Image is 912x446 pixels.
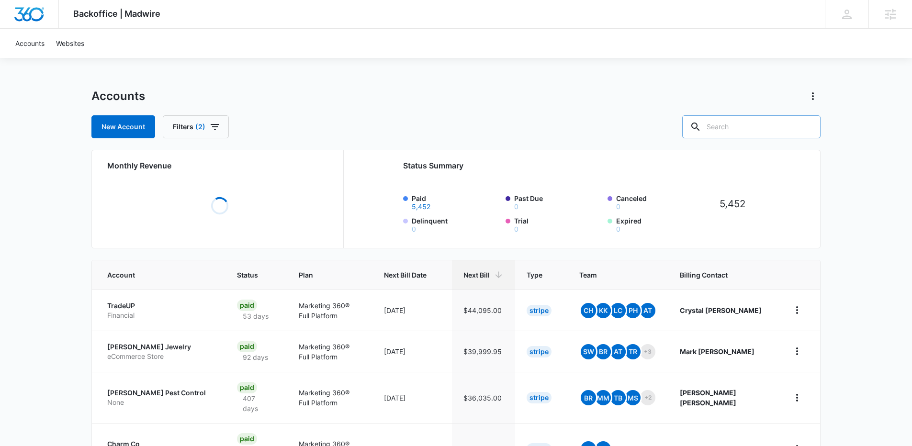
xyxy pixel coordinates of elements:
[299,301,361,321] p: Marketing 360® Full Platform
[680,389,736,407] strong: [PERSON_NAME] [PERSON_NAME]
[91,115,155,138] a: New Account
[527,305,552,316] div: Stripe
[91,89,145,103] h1: Accounts
[789,302,805,318] button: home
[237,352,274,362] p: 92 days
[805,89,821,104] button: Actions
[50,29,90,58] a: Websites
[625,303,641,318] span: PH
[107,388,214,407] a: [PERSON_NAME] Pest ControlNone
[680,306,762,314] strong: Crystal [PERSON_NAME]
[372,331,452,372] td: [DATE]
[596,390,611,405] span: MM
[403,160,757,171] h2: Status Summary
[163,115,229,138] button: Filters(2)
[107,270,200,280] span: Account
[107,342,214,352] p: [PERSON_NAME] Jewelry
[640,344,655,359] span: +3
[299,270,361,280] span: Plan
[412,203,430,210] button: Paid
[237,393,275,413] p: 407 days
[237,382,257,393] div: Paid
[625,390,641,405] span: MS
[514,193,602,210] label: Past Due
[452,331,515,372] td: $39,999.95
[720,198,745,210] tspan: 5,452
[107,342,214,361] a: [PERSON_NAME] JewelryeCommerce Store
[384,270,427,280] span: Next Bill Date
[237,270,261,280] span: Status
[596,303,611,318] span: KK
[616,193,704,210] label: Canceled
[412,193,500,210] label: Paid
[107,352,214,361] p: eCommerce Store
[195,123,205,130] span: (2)
[581,344,596,359] span: SW
[463,270,490,280] span: Next Bill
[581,390,596,405] span: BR
[789,344,805,359] button: home
[237,300,257,311] div: Paid
[107,311,214,320] p: Financial
[640,303,655,318] span: AT
[514,216,602,233] label: Trial
[616,216,704,233] label: Expired
[579,270,643,280] span: Team
[237,311,274,321] p: 53 days
[299,342,361,362] p: Marketing 360® Full Platform
[640,390,655,405] span: +2
[372,372,452,423] td: [DATE]
[680,270,766,280] span: Billing Contact
[107,398,214,407] p: None
[610,303,626,318] span: LC
[73,9,160,19] span: Backoffice | Madwire
[237,341,257,352] div: Paid
[237,433,257,445] div: Paid
[107,160,332,171] h2: Monthly Revenue
[452,290,515,331] td: $44,095.00
[625,344,641,359] span: TR
[412,216,500,233] label: Delinquent
[107,388,214,398] p: [PERSON_NAME] Pest Control
[610,390,626,405] span: TB
[299,388,361,408] p: Marketing 360® Full Platform
[596,344,611,359] span: BR
[610,344,626,359] span: At
[789,390,805,405] button: home
[372,290,452,331] td: [DATE]
[527,346,552,357] div: Stripe
[527,270,542,280] span: Type
[527,392,552,403] div: Stripe
[107,301,214,311] p: TradeUP
[10,29,50,58] a: Accounts
[581,303,596,318] span: CH
[107,301,214,320] a: TradeUPFinancial
[682,115,821,138] input: Search
[680,347,754,356] strong: Mark [PERSON_NAME]
[452,372,515,423] td: $36,035.00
